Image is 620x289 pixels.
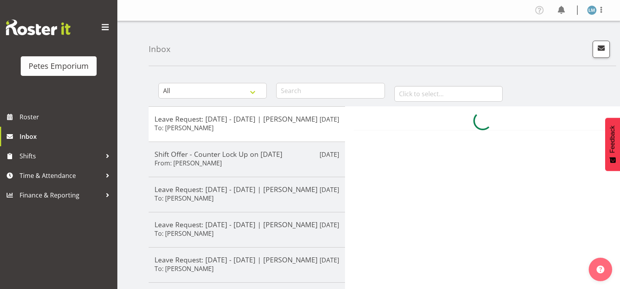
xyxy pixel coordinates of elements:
[394,86,503,102] input: Click to select...
[29,60,89,72] div: Petes Emporium
[155,150,339,158] h5: Shift Offer - Counter Lock Up on [DATE]
[20,131,113,142] span: Inbox
[276,83,385,99] input: Search
[587,5,597,15] img: lianne-morete5410.jpg
[20,189,102,201] span: Finance & Reporting
[605,118,620,171] button: Feedback - Show survey
[20,111,113,123] span: Roster
[320,150,339,159] p: [DATE]
[155,230,214,237] h6: To: [PERSON_NAME]
[609,126,616,153] span: Feedback
[320,115,339,124] p: [DATE]
[155,159,222,167] h6: From: [PERSON_NAME]
[6,20,70,35] img: Rosterit website logo
[155,124,214,132] h6: To: [PERSON_NAME]
[20,150,102,162] span: Shifts
[155,255,339,264] h5: Leave Request: [DATE] - [DATE] | [PERSON_NAME]
[155,265,214,273] h6: To: [PERSON_NAME]
[155,115,339,123] h5: Leave Request: [DATE] - [DATE] | [PERSON_NAME]
[155,194,214,202] h6: To: [PERSON_NAME]
[320,255,339,265] p: [DATE]
[320,185,339,194] p: [DATE]
[320,220,339,230] p: [DATE]
[149,45,171,54] h4: Inbox
[20,170,102,181] span: Time & Attendance
[597,266,604,273] img: help-xxl-2.png
[155,220,339,229] h5: Leave Request: [DATE] - [DATE] | [PERSON_NAME]
[155,185,339,194] h5: Leave Request: [DATE] - [DATE] | [PERSON_NAME]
